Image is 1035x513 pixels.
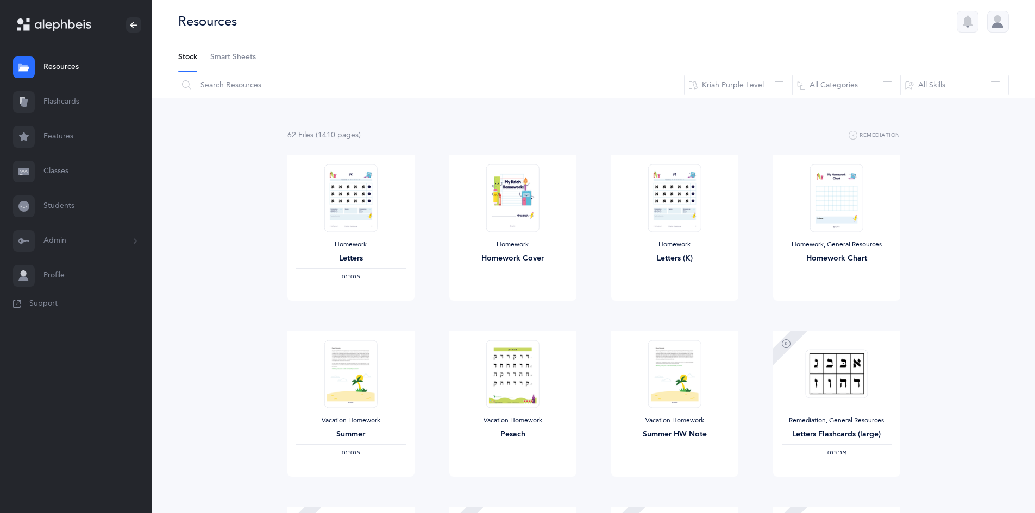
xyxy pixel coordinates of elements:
img: Summer_L1_LetterFluency_thumbnail_1685022893.png [324,340,377,408]
div: Homework Cover [458,253,568,264]
div: Homework [458,240,568,249]
img: Homework-L1-Letters__K_EN_thumbnail_1753887655.png [648,164,701,232]
div: Vacation Homework [458,416,568,425]
img: Pesach_EN_thumbnail_1743021875.png [486,340,539,408]
img: Homework-L1-Letters_EN_thumbnail_1731214302.png [324,164,377,232]
button: Remediation [849,129,900,142]
div: Homework [620,240,730,249]
span: (1410 page ) [316,131,361,140]
button: All Categories [792,72,901,98]
span: Smart Sheets [210,52,256,63]
div: Letters Flashcards (large) [782,429,892,440]
div: Remediation, General Resources [782,416,892,425]
input: Search Resources [178,72,685,98]
div: Letters (K) [620,253,730,264]
span: ‫אותיות‬ [341,448,361,456]
button: All Skills [900,72,1009,98]
span: s [310,131,313,140]
span: 62 File [287,131,313,140]
span: ‫אותיות‬ [827,448,846,456]
img: Alternate_Summer_Note_thumbnail_1749564978.png [648,340,701,408]
div: Vacation Homework [296,416,406,425]
div: Summer HW Note [620,429,730,440]
span: Support [29,299,58,309]
img: My_Homework_Chart_1_thumbnail_1716209946.png [810,164,863,232]
div: Summer [296,429,406,440]
button: Kriah Purple Level [684,72,793,98]
img: Letters_flashcards_Large_thumbnail_1612303125.png [805,349,868,398]
div: Homework, General Resources [782,240,892,249]
div: Homework [296,240,406,249]
div: Vacation Homework [620,416,730,425]
div: Pesach [458,429,568,440]
div: Resources [178,12,237,30]
div: Letters [296,253,406,264]
span: s [355,131,359,140]
img: Homework-Cover-EN_thumbnail_1597602968.png [486,164,539,232]
span: ‫אותיות‬ [341,273,361,280]
div: Homework Chart [782,253,892,264]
